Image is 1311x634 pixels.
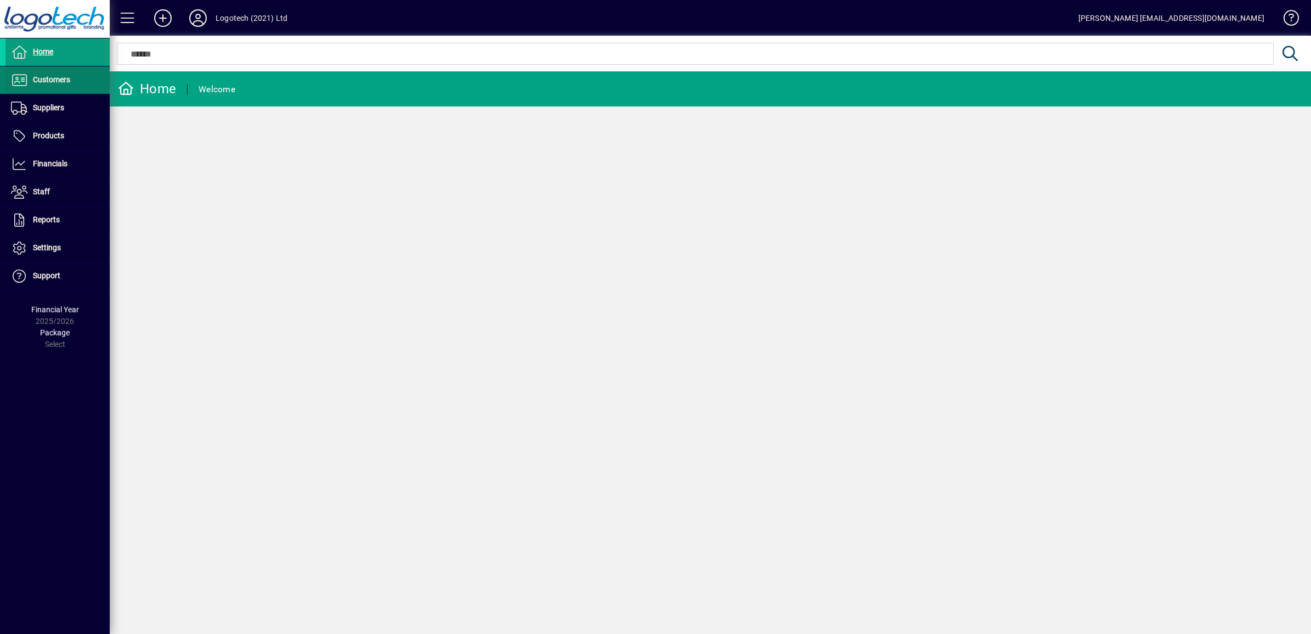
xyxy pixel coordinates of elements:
[5,66,110,94] a: Customers
[199,81,235,98] div: Welcome
[5,94,110,122] a: Suppliers
[5,150,110,178] a: Financials
[118,80,176,98] div: Home
[33,187,50,196] span: Staff
[5,206,110,234] a: Reports
[33,215,60,224] span: Reports
[1275,2,1297,38] a: Knowledge Base
[33,271,60,280] span: Support
[5,262,110,290] a: Support
[40,328,70,337] span: Package
[33,243,61,252] span: Settings
[5,234,110,262] a: Settings
[33,131,64,140] span: Products
[5,178,110,206] a: Staff
[31,305,79,314] span: Financial Year
[33,103,64,112] span: Suppliers
[145,8,180,28] button: Add
[1078,9,1264,27] div: [PERSON_NAME] [EMAIL_ADDRESS][DOMAIN_NAME]
[5,122,110,150] a: Products
[33,159,67,168] span: Financials
[216,9,287,27] div: Logotech (2021) Ltd
[33,75,70,84] span: Customers
[33,47,53,56] span: Home
[180,8,216,28] button: Profile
